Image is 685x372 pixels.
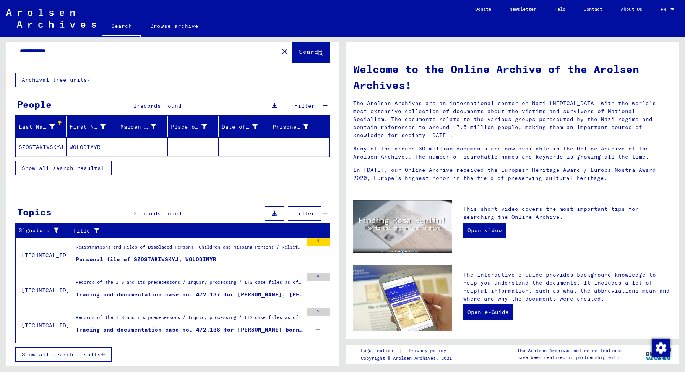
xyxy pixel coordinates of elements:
[361,347,455,355] div: |
[307,238,330,246] div: 4
[294,210,315,217] span: Filter
[222,123,258,131] div: Date of Birth
[353,265,452,331] img: eguide.jpg
[353,145,672,161] p: Many of the around 30 million documents are now available in the Online Archive of the Arolsen Ar...
[70,123,106,131] div: First Name
[294,102,315,109] span: Filter
[67,138,117,156] mat-cell: WOLODIMYR
[288,206,321,221] button: Filter
[273,121,320,133] div: Prisoner #
[76,244,303,268] div: Registrations and Files of Displaced Persons, Children and Missing Persons / Relief Programs of V...
[22,165,101,171] span: Show all search results
[353,200,452,253] img: video.jpg
[76,256,216,264] div: Personal file of SZOSTAKIWSKYJ, WOLODIMYR
[171,123,207,131] div: Place of Birth
[651,338,670,357] div: Change consent
[353,61,672,93] h1: Welcome to the Online Archive of the Arolsen Archives!
[137,102,182,109] span: records found
[73,225,320,237] div: Title
[15,347,112,362] button: Show all search results
[353,166,672,182] p: In [DATE], our Online Archive received the European Heritage Award / Europa Nostra Award 2020, Eu...
[403,347,455,355] a: Privacy policy
[19,121,66,133] div: Last Name
[292,39,330,63] button: Search
[73,227,311,235] div: Title
[19,226,60,235] div: Signature
[76,279,303,290] div: Records of the ITS and its predecessors / Inquiry processing / ITS case files as of 1947 / Reposi...
[517,354,622,361] p: have been realized in partnership with
[16,138,67,156] mat-cell: SZOSTAKIWSKYJ
[171,121,218,133] div: Place of Birth
[16,238,70,273] td: [TECHNICAL_ID]
[269,116,329,137] mat-header-cell: Prisoner #
[280,47,289,56] mat-icon: close
[463,271,672,303] p: The interactive e-Guide provides background knowledge to help you understand the documents. It in...
[219,116,269,137] mat-header-cell: Date of Birth
[15,73,96,87] button: Archival tree units
[17,97,52,111] div: People
[16,116,67,137] mat-header-cell: Last Name
[277,44,292,59] button: Clear
[17,205,52,219] div: Topics
[120,121,168,133] div: Maiden Name
[661,7,669,12] span: EN
[517,347,622,354] p: The Arolsen Archives online collections
[222,121,269,133] div: Date of Birth
[76,314,303,325] div: Records of the ITS and its predecessors / Inquiry processing / ITS case files as of 1947 / Reposi...
[6,9,96,28] img: Arolsen_neg.svg
[463,223,506,238] a: Open video
[16,273,70,308] td: [TECHNICAL_ID]
[652,339,670,357] img: Change consent
[644,345,673,364] img: yv_logo.png
[19,225,70,237] div: Signature
[463,304,513,320] a: Open e-Guide
[361,355,455,362] p: Copyright © Arolsen Archives, 2021
[120,123,156,131] div: Maiden Name
[299,48,322,55] span: Search
[137,210,182,217] span: records found
[133,210,137,217] span: 3
[307,273,330,281] div: 4
[15,161,112,175] button: Show all search results
[16,308,70,343] td: [TECHNICAL_ID]
[141,17,208,35] a: Browse archive
[102,17,141,37] a: Search
[76,291,303,299] div: Tracing and documentation case no. 472.137 for [PERSON_NAME], [PERSON_NAME] born [DEMOGRAPHIC_DATA]
[133,102,137,109] span: 1
[273,123,308,131] div: Prisoner #
[67,116,117,137] mat-header-cell: First Name
[22,351,101,358] span: Show all search results
[70,121,117,133] div: First Name
[463,205,672,221] p: This short video covers the most important tips for searching the Online Archive.
[76,326,303,334] div: Tracing and documentation case no. 472.138 for [PERSON_NAME] born [DEMOGRAPHIC_DATA]
[288,99,321,113] button: Filter
[361,347,399,355] a: Legal notice
[307,308,330,316] div: 5
[168,116,219,137] mat-header-cell: Place of Birth
[117,116,168,137] mat-header-cell: Maiden Name
[19,123,55,131] div: Last Name
[353,99,672,139] p: The Arolsen Archives are an international center on Nazi [MEDICAL_DATA] with the world’s most ext...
